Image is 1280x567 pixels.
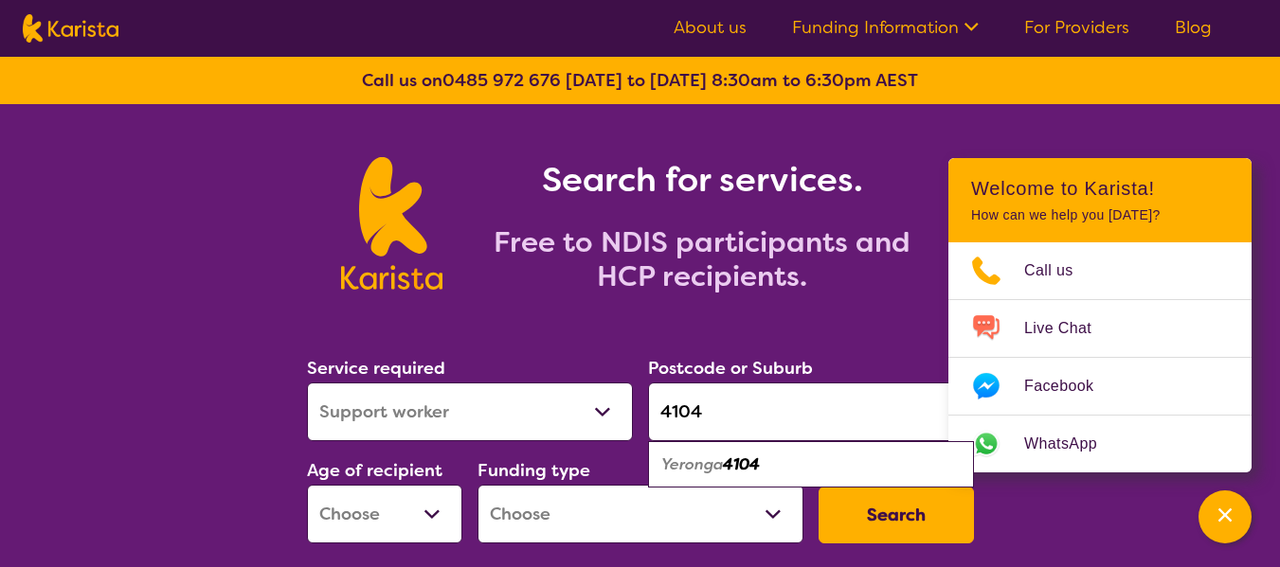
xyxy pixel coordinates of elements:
[442,69,561,92] a: 0485 972 676
[1024,16,1129,39] a: For Providers
[792,16,979,39] a: Funding Information
[1024,372,1116,400] span: Facebook
[341,157,442,290] img: Karista logo
[819,487,974,543] button: Search
[465,225,939,293] h2: Free to NDIS participants and HCP recipients.
[23,14,118,43] img: Karista logo
[465,157,939,203] h1: Search for services.
[948,242,1252,472] ul: Choose channel
[674,16,747,39] a: About us
[1024,314,1114,343] span: Live Chat
[1024,430,1120,458] span: WhatsApp
[971,207,1229,223] p: How can we help you [DATE]?
[948,416,1252,472] a: Web link opens in a new tab.
[661,454,723,474] em: Yeronga
[971,177,1229,200] h2: Welcome to Karista!
[648,357,813,380] label: Postcode or Suburb
[307,357,445,380] label: Service required
[478,459,590,482] label: Funding type
[948,158,1252,472] div: Channel Menu
[723,454,760,474] em: 4104
[648,382,974,441] input: Type
[307,459,442,482] label: Age of recipient
[362,69,918,92] b: Call us on [DATE] to [DATE] 8:30am to 6:30pm AEST
[1024,257,1096,285] span: Call us
[658,447,965,483] div: Yeronga 4104
[1199,490,1252,543] button: Channel Menu
[1175,16,1212,39] a: Blog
